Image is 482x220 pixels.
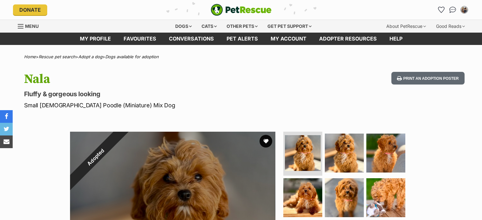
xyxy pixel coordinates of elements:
[459,5,469,15] button: My account
[211,4,272,16] img: logo-e224e6f780fb5917bec1dbf3a21bbac754714ae5b6737aabdf751b685950b380.svg
[171,20,196,33] div: Dogs
[285,135,321,171] img: Photo of Nala
[78,54,102,59] a: Adopt a dog
[313,33,383,45] a: Adopter resources
[260,135,272,148] button: favourite
[24,90,292,98] p: Fluffy & gorgeous looking
[283,178,322,217] img: Photo of Nala
[55,117,136,197] div: Adopted
[211,4,272,16] a: PetRescue
[383,33,409,45] a: Help
[366,178,405,217] img: Photo of Nala
[117,33,163,45] a: Favourites
[391,72,464,85] button: Print an adoption poster
[18,20,43,31] a: Menu
[24,101,292,110] p: Small [DEMOGRAPHIC_DATA] Poodle (Miniature) Mix Dog
[105,54,159,59] a: Dogs available for adoption
[366,134,405,173] img: Photo of Nala
[74,33,117,45] a: My profile
[325,178,364,217] img: Photo of Nala
[436,5,469,15] ul: Account quick links
[448,5,458,15] a: Conversations
[25,23,39,29] span: Menu
[8,54,474,59] div: > > >
[432,20,469,33] div: Good Reads
[220,33,264,45] a: Pet alerts
[449,7,456,13] img: chat-41dd97257d64d25036548639549fe6c8038ab92f7586957e7f3b1b290dea8141.svg
[24,54,36,59] a: Home
[325,134,364,173] img: Photo of Nala
[264,33,313,45] a: My account
[382,20,430,33] div: About PetRescue
[461,7,467,13] img: Noa Ben Or profile pic
[222,20,262,33] div: Other pets
[39,54,75,59] a: Rescue pet search
[163,33,220,45] a: conversations
[436,5,447,15] a: Favourites
[13,4,47,15] a: Donate
[24,72,292,86] h1: Nala
[263,20,316,33] div: Get pet support
[197,20,221,33] div: Cats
